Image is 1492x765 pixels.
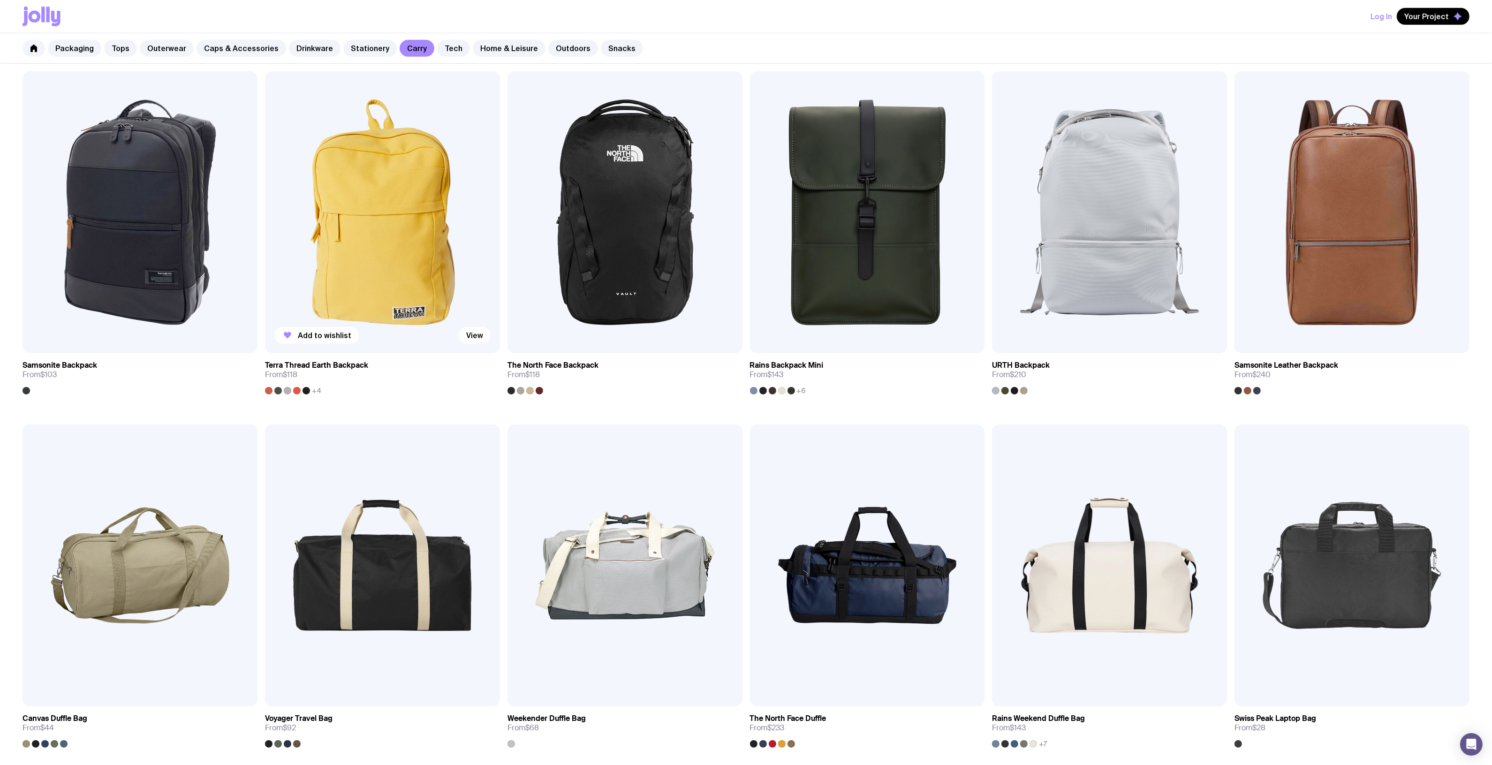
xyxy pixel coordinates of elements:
span: $143 [768,370,784,379]
button: Log In [1371,8,1392,25]
a: Terra Thread Earth BackpackFrom$118+4 [265,353,500,394]
a: Caps & Accessories [197,40,286,57]
a: Samsonite BackpackFrom$103 [23,353,258,394]
span: From [750,723,785,733]
span: From [265,370,297,379]
span: $103 [40,370,57,379]
span: From [507,723,539,733]
span: $118 [525,370,540,379]
a: Snacks [601,40,643,57]
span: From [23,723,54,733]
h3: Swiss Peak Laptop Bag [1234,714,1316,723]
h3: Terra Thread Earth Backpack [265,361,368,370]
h3: Voyager Travel Bag [265,714,333,723]
span: From [23,370,57,379]
span: $44 [40,723,54,733]
span: Add to wishlist [298,331,351,340]
span: $28 [1252,723,1265,733]
span: $233 [768,723,785,733]
span: From [507,370,540,379]
span: +6 [797,387,806,394]
a: Weekender Duffle BagFrom$68 [507,706,742,748]
a: The North Face DuffleFrom$233 [750,706,985,748]
span: From [1234,370,1271,379]
h3: Samsonite Backpack [23,361,97,370]
a: Swiss Peak Laptop BagFrom$28 [1234,706,1469,748]
span: From [992,370,1026,379]
a: Rains Weekend Duffle BagFrom$143+7 [992,706,1227,748]
a: Samsonite Leather BackpackFrom$240 [1234,353,1469,394]
span: $92 [283,723,296,733]
h3: The North Face Duffle [750,714,826,723]
h3: Rains Weekend Duffle Bag [992,714,1085,723]
span: From [992,723,1026,733]
a: Tops [104,40,137,57]
a: Canvas Duffle BagFrom$44 [23,706,258,748]
span: +4 [312,387,321,394]
a: Home & Leisure [473,40,545,57]
span: From [750,370,784,379]
div: Open Intercom Messenger [1460,733,1483,756]
h3: Weekender Duffle Bag [507,714,586,723]
span: From [265,723,296,733]
h3: The North Face Backpack [507,361,598,370]
span: $143 [1010,723,1026,733]
a: The North Face BackpackFrom$118 [507,353,742,394]
a: Carry [400,40,434,57]
span: $68 [525,723,539,733]
button: Your Project [1397,8,1469,25]
a: Drinkware [289,40,341,57]
h3: URTH Backpack [992,361,1050,370]
a: View [459,327,491,344]
a: URTH BackpackFrom$210 [992,353,1227,394]
a: Rains Backpack MiniFrom$143+6 [750,353,985,394]
span: +7 [1039,740,1047,748]
button: Add to wishlist [274,327,359,344]
span: $210 [1010,370,1026,379]
span: Your Project [1404,12,1449,21]
a: Tech [437,40,470,57]
span: $240 [1252,370,1271,379]
span: $118 [283,370,297,379]
span: From [1234,723,1265,733]
a: Outerwear [140,40,194,57]
a: Voyager Travel BagFrom$92 [265,706,500,748]
a: Packaging [48,40,101,57]
a: Stationery [343,40,397,57]
h3: Samsonite Leather Backpack [1234,361,1338,370]
a: Outdoors [548,40,598,57]
h3: Rains Backpack Mini [750,361,824,370]
h3: Canvas Duffle Bag [23,714,87,723]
